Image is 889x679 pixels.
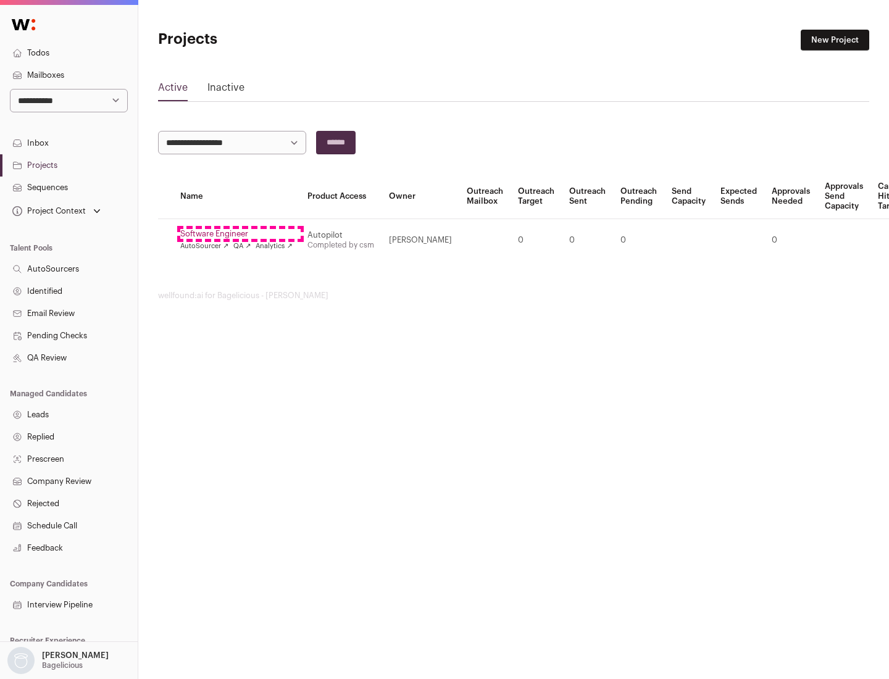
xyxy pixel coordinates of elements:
[562,219,613,262] td: 0
[307,241,374,249] a: Completed by csm
[459,174,511,219] th: Outreach Mailbox
[764,219,817,262] td: 0
[713,174,764,219] th: Expected Sends
[42,660,83,670] p: Bagelicious
[233,241,251,251] a: QA ↗
[158,291,869,301] footer: wellfound:ai for Bagelicious - [PERSON_NAME]
[307,230,374,240] div: Autopilot
[664,174,713,219] th: Send Capacity
[180,229,293,239] a: Software Engineer
[180,241,228,251] a: AutoSourcer ↗
[382,174,459,219] th: Owner
[511,219,562,262] td: 0
[5,647,111,674] button: Open dropdown
[173,174,300,219] th: Name
[817,174,870,219] th: Approvals Send Capacity
[10,206,86,216] div: Project Context
[10,202,103,220] button: Open dropdown
[256,241,292,251] a: Analytics ↗
[562,174,613,219] th: Outreach Sent
[764,174,817,219] th: Approvals Needed
[207,80,244,100] a: Inactive
[613,174,664,219] th: Outreach Pending
[7,647,35,674] img: nopic.png
[300,174,382,219] th: Product Access
[801,30,869,51] a: New Project
[382,219,459,262] td: [PERSON_NAME]
[5,12,42,37] img: Wellfound
[158,30,395,49] h1: Projects
[613,219,664,262] td: 0
[511,174,562,219] th: Outreach Target
[42,651,109,660] p: [PERSON_NAME]
[158,80,188,100] a: Active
